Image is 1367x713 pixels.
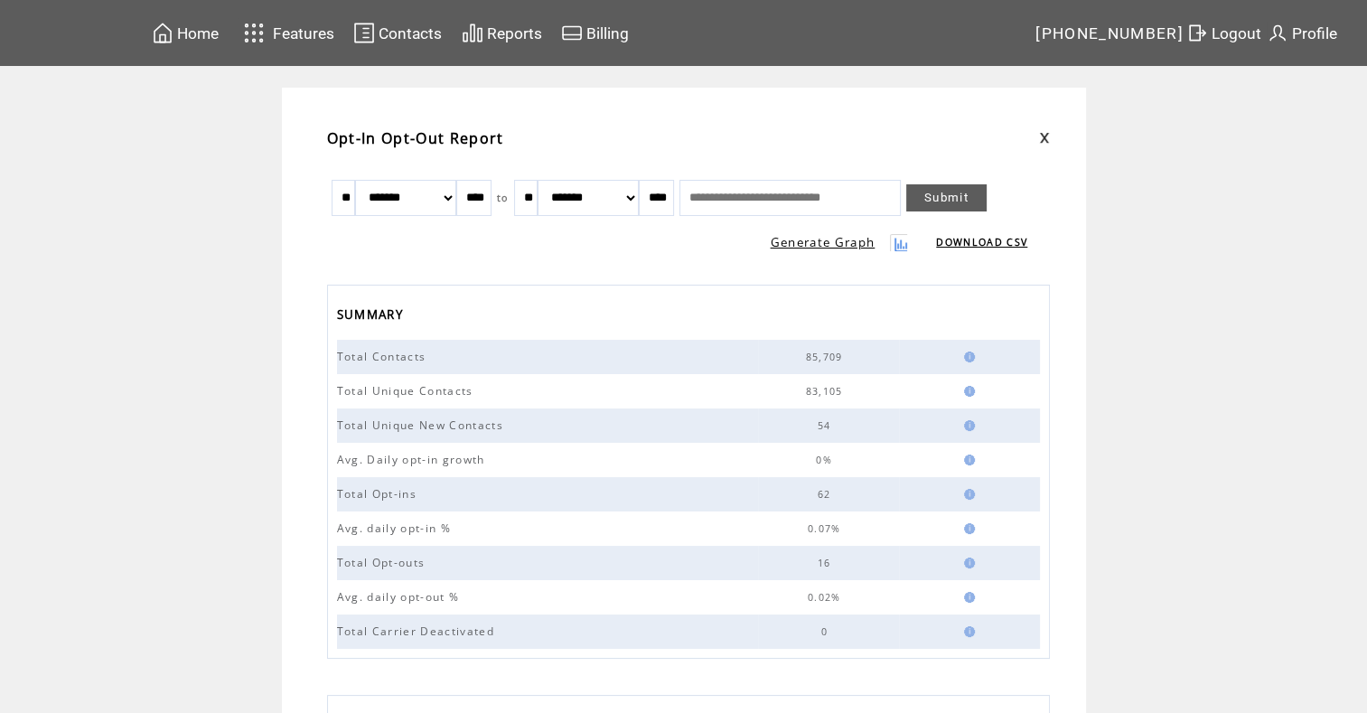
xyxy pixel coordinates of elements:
[239,18,270,48] img: features.svg
[959,626,975,637] img: help.gif
[1212,24,1261,42] span: Logout
[337,417,508,433] span: Total Unique New Contacts
[959,455,975,465] img: help.gif
[1267,22,1288,44] img: profile.svg
[379,24,442,42] span: Contacts
[337,555,430,570] span: Total Opt-outs
[337,349,431,364] span: Total Contacts
[818,419,836,432] span: 54
[149,19,221,47] a: Home
[959,558,975,568] img: help.gif
[337,486,421,502] span: Total Opt-ins
[337,383,478,399] span: Total Unique Contacts
[959,592,975,603] img: help.gif
[337,521,455,536] span: Avg. daily opt-in %
[816,454,837,466] span: 0%
[236,15,338,51] a: Features
[558,19,632,47] a: Billing
[337,302,407,332] span: SUMMARY
[462,22,483,44] img: chart.svg
[959,489,975,500] img: help.gif
[818,557,836,569] span: 16
[459,19,545,47] a: Reports
[487,24,542,42] span: Reports
[1186,22,1208,44] img: exit.svg
[959,420,975,431] img: help.gif
[351,19,445,47] a: Contacts
[337,624,499,639] span: Total Carrier Deactivated
[818,488,836,501] span: 62
[906,184,987,211] a: Submit
[152,22,173,44] img: home.svg
[327,128,504,148] span: Opt-In Opt-Out Report
[1184,19,1264,47] a: Logout
[959,352,975,362] img: help.gif
[497,192,509,204] span: to
[1035,24,1184,42] span: [PHONE_NUMBER]
[1292,24,1337,42] span: Profile
[337,589,464,605] span: Avg. daily opt-out %
[808,591,846,604] span: 0.02%
[959,386,975,397] img: help.gif
[337,452,490,467] span: Avg. Daily opt-in growth
[808,522,846,535] span: 0.07%
[586,24,629,42] span: Billing
[806,385,847,398] span: 83,105
[820,625,831,638] span: 0
[177,24,219,42] span: Home
[771,234,875,250] a: Generate Graph
[959,523,975,534] img: help.gif
[936,236,1027,249] a: DOWNLOAD CSV
[806,351,847,363] span: 85,709
[273,24,334,42] span: Features
[561,22,583,44] img: creidtcard.svg
[1264,19,1340,47] a: Profile
[353,22,375,44] img: contacts.svg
